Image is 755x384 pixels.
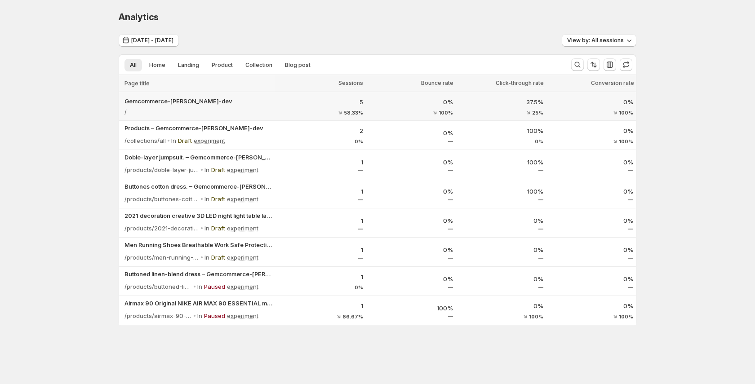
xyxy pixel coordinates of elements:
[211,165,225,174] p: Draft
[178,136,192,145] p: Draft
[124,124,273,132] button: Products – Gemcommerce-[PERSON_NAME]-dev
[344,110,363,115] span: 58.33%
[549,301,634,310] p: 0%
[278,187,363,196] p: 1
[369,128,453,137] p: 0%
[591,79,634,87] span: Conversion rate
[549,245,634,254] p: 0%
[178,62,199,69] span: Landing
[278,272,363,281] p: 1
[571,58,584,71] button: Search and filter results
[278,245,363,254] p: 1
[227,311,258,320] p: experiment
[171,136,176,145] p: In
[124,136,166,145] p: /collections/all
[587,58,600,71] button: Sort the results
[278,301,363,310] p: 1
[119,34,179,47] button: [DATE] - [DATE]
[458,126,543,135] p: 100%
[124,153,273,162] button: Doble-layer jumpsuit. – Gemcommerce-[PERSON_NAME]
[212,62,233,69] span: Product
[619,139,633,144] span: 100%
[355,139,363,144] span: 0%
[496,79,544,87] span: Click-through rate
[204,311,225,320] p: Paused
[211,224,225,233] p: Draft
[124,299,273,308] button: Airmax 90 Original NIKE AIR MAX 90 ESSENTIAL men's Running Shoes Sport – Gemcommerce-[PERSON_NAME...
[124,97,273,106] button: Gemcommerce-[PERSON_NAME]-dev
[439,110,453,115] span: 100%
[204,282,225,291] p: Paused
[458,187,543,196] p: 100%
[278,97,363,106] p: 5
[285,62,311,69] span: Blog post
[369,187,453,196] p: 0%
[124,253,199,262] p: /products/men-running-shoes-breathable-work-safe-protective-shoes-steel-head-smashing-anti-punctu...
[562,34,636,47] button: View by: All sessions
[278,216,363,225] p: 1
[124,211,273,220] button: 2021 decoration creative 3D LED night light table lamp children bedroo – Gemcommerce-[PERSON_NAME...
[227,194,258,203] p: experiment
[338,79,363,87] span: Sessions
[458,158,543,167] p: 100%
[458,97,543,106] p: 37.5%
[119,12,159,22] span: Analytics
[619,314,633,319] span: 100%
[227,253,258,262] p: experiment
[204,224,209,233] p: In
[124,224,199,233] p: /products/2021-decoration-creative-3d-led-night-light-table-lamp-children-bedroom-child-gift-home
[458,301,543,310] p: 0%
[130,62,137,69] span: All
[124,269,273,278] button: Buttoned linen-blend dress – Gemcommerce-[PERSON_NAME]-dev
[458,245,543,254] p: 0%
[124,194,199,203] p: /products/buttones-cotton-dress
[131,37,173,44] span: [DATE] - [DATE]
[227,282,258,291] p: experiment
[124,165,199,174] p: /products/doble-layer-jumpsuit
[124,80,150,87] span: Page title
[549,216,634,225] p: 0%
[342,314,363,319] span: 66.67%
[369,97,453,106] p: 0%
[278,158,363,167] p: 1
[532,110,543,115] span: 25%
[194,136,225,145] p: experiment
[211,253,225,262] p: Draft
[227,224,258,233] p: experiment
[369,274,453,283] p: 0%
[204,165,209,174] p: In
[197,282,202,291] p: In
[458,216,543,225] p: 0%
[124,240,273,249] button: Men Running Shoes Breathable Work Safe Protective Shoes Steel Head Sma – Gemcommerce-[PERSON_NAME...
[197,311,202,320] p: In
[549,158,634,167] p: 0%
[549,274,634,283] p: 0%
[124,282,192,291] p: /products/buttoned-linen-blend-dress
[204,253,209,262] p: In
[227,165,258,174] p: experiment
[124,182,273,191] button: Buttones cotton dress. – Gemcommerce-[PERSON_NAME]
[124,311,192,320] p: /products/airmax-90-original-nike-air-max-90-essential-mens-running-shoes-sport-outdoor-sneakers-...
[369,245,453,254] p: 0%
[549,126,634,135] p: 0%
[369,216,453,225] p: 0%
[535,139,543,144] span: 0%
[619,110,633,115] span: 100%
[149,62,165,69] span: Home
[124,107,127,116] p: /
[369,158,453,167] p: 0%
[369,304,453,313] p: 100%
[567,37,624,44] span: View by: All sessions
[549,187,634,196] p: 0%
[278,126,363,135] p: 2
[245,62,272,69] span: Collection
[355,285,363,290] span: 0%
